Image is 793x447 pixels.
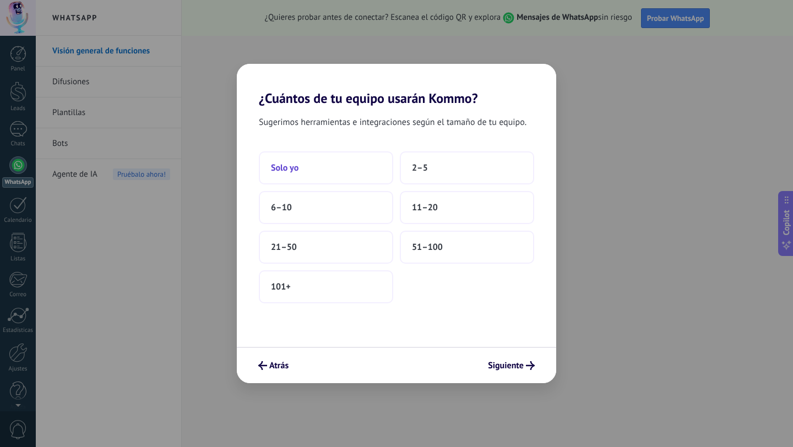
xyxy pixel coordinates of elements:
[412,162,428,173] span: 2–5
[400,191,534,224] button: 11–20
[400,231,534,264] button: 51–100
[271,202,292,213] span: 6–10
[259,191,393,224] button: 6–10
[259,115,526,129] span: Sugerimos herramientas e integraciones según el tamaño de tu equipo.
[259,270,393,303] button: 101+
[259,231,393,264] button: 21–50
[253,356,294,375] button: Atrás
[400,151,534,184] button: 2–5
[488,362,524,369] span: Siguiente
[259,151,393,184] button: Solo yo
[483,356,540,375] button: Siguiente
[237,64,556,106] h2: ¿Cuántos de tu equipo usarán Kommo?
[271,281,291,292] span: 101+
[269,362,289,369] span: Atrás
[271,242,297,253] span: 21–50
[271,162,298,173] span: Solo yo
[412,242,443,253] span: 51–100
[412,202,438,213] span: 11–20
